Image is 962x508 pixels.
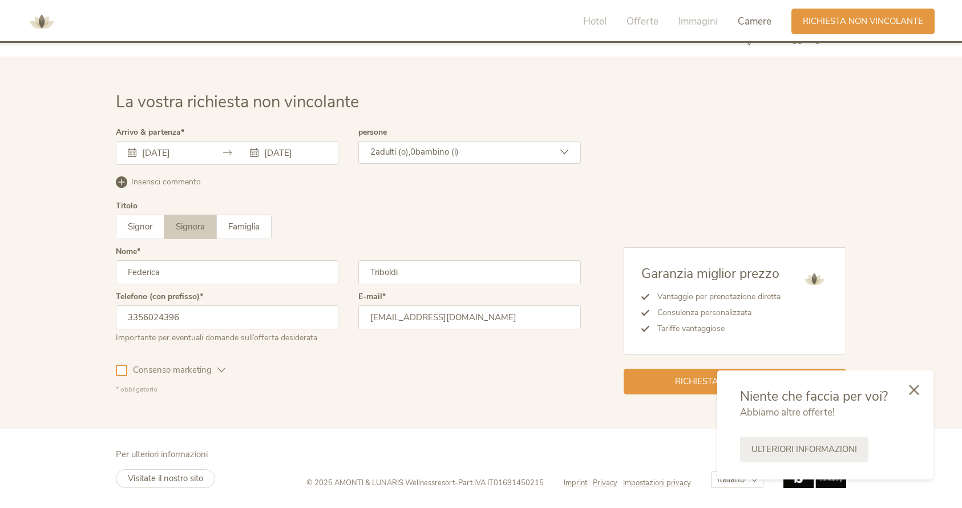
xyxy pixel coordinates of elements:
label: Nome [116,248,140,256]
input: Partenza [261,147,326,159]
input: Telefono (con prefisso) [116,305,338,329]
span: Immagini [678,15,718,28]
span: Come raggiungerci [755,35,838,44]
a: AMONTI & LUNARIS Wellnessresort [25,17,59,25]
img: AMONTI & LUNARIS Wellnessresort [25,5,59,39]
div: Titolo [116,202,138,210]
span: Richiesta non vincolante [675,376,795,388]
a: Ulteriori informazioni [740,437,868,462]
span: Part.IVA IT01691450215 [458,478,544,488]
span: Richiesta non vincolante [803,15,923,27]
span: Camere [738,15,771,28]
a: Impostazioni privacy [623,478,691,488]
li: Consulenza personalizzata [649,305,781,321]
span: Privacy [593,478,617,488]
span: Hotel [583,15,607,28]
span: Niente che faccia per voi? [740,388,888,405]
span: 2 [370,146,375,158]
span: Offerte [626,15,658,28]
input: E-mail [358,305,581,329]
span: bambino (i) [415,146,459,158]
div: * obbligatorio [116,385,581,394]
a: Privacy [593,478,623,488]
label: E-mail [358,293,386,301]
img: AMONTI & LUNARIS Wellnessresort [800,265,828,293]
span: Inserisci commento [131,176,201,188]
span: Abbiamo altre offerte! [740,406,835,419]
span: 0 [410,146,415,158]
li: Vantaggio per prenotazione diretta [649,289,781,305]
span: © 2025 AMONTI & LUNARIS Wellnessresort [306,478,455,488]
li: Tariffe vantaggiose [649,321,781,337]
div: Importante per eventuali domande sull’offerta desiderata [116,329,338,344]
span: Signor [128,221,152,232]
span: Per ulteriori informazioni [116,449,208,460]
span: adulti (o), [375,146,410,158]
a: Imprint [564,478,593,488]
span: Famiglia [228,221,260,232]
span: Ulteriori informazioni [751,444,857,455]
span: Garanzia miglior prezzo [641,265,779,283]
span: Consenso marketing [127,364,217,376]
label: Telefono (con prefisso) [116,293,203,301]
label: persone [358,128,387,136]
span: Imprint [564,478,587,488]
input: Nome [116,260,338,284]
a: Visitate il nostro sito [116,469,215,488]
span: La vostra richiesta non vincolante [116,91,359,113]
input: Cognome [358,260,581,284]
label: Arrivo & partenza [116,128,184,136]
input: Arrivo [139,147,204,159]
span: Signora [176,221,205,232]
span: Visitate il nostro sito [128,473,203,484]
span: - [455,478,458,488]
